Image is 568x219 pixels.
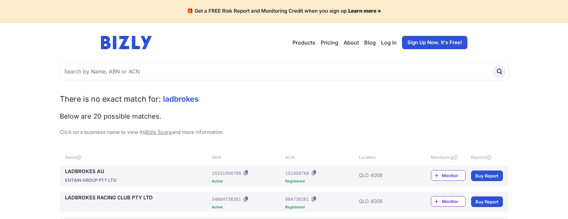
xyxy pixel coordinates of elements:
div: Location [359,154,411,161]
div: ABN [212,154,283,161]
a: Pricing [321,39,338,47]
div: 25151956768 [212,170,241,176]
a: LADBROKES AU [65,168,209,175]
span: Below are 20 possible matches. [60,112,161,120]
div: QLD 4006 [359,168,411,183]
div: 54664736261 [212,196,241,202]
span: ladbrokes [163,94,199,104]
span: Monitor [442,172,465,179]
a: Buy Report [471,170,503,181]
a: Bizly Score [145,129,172,135]
a: Buy Report [471,196,503,207]
h4: 🎁 Get a FREE Risk Report and Monitoring Credit when you sign up. [8,8,560,14]
div: 151956768 [285,170,309,176]
button: Products [292,39,315,47]
a: Monitor [431,170,466,181]
span: Monitor [442,198,465,205]
a: Monitor [431,196,466,207]
a: Learn more » [348,8,381,14]
div: Active [212,179,283,183]
div: Name [65,154,209,161]
a: Sign Up Now. It's Free! [402,36,467,49]
span: There is no exact match for: [60,94,161,104]
a: Blog [364,39,376,47]
div: ACN [285,154,356,161]
input: Search by Name, ABN or ACN [60,62,509,80]
div: QLD 4006 [359,194,411,209]
div: ENTAIN GROUP PTY LTD [65,177,209,183]
p: Click on a business name to view its and more information. [60,129,509,136]
a: About [344,39,359,47]
div: Registered [285,205,356,209]
div: 664736261 [285,196,309,202]
div: Monitoring [431,154,466,161]
a: Log in [381,39,397,47]
div: Registered [285,179,356,183]
div: Reports [471,154,503,161]
div: Active [212,205,283,209]
a: LADBROKES RACING CLUB PTY LTD [65,194,209,202]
